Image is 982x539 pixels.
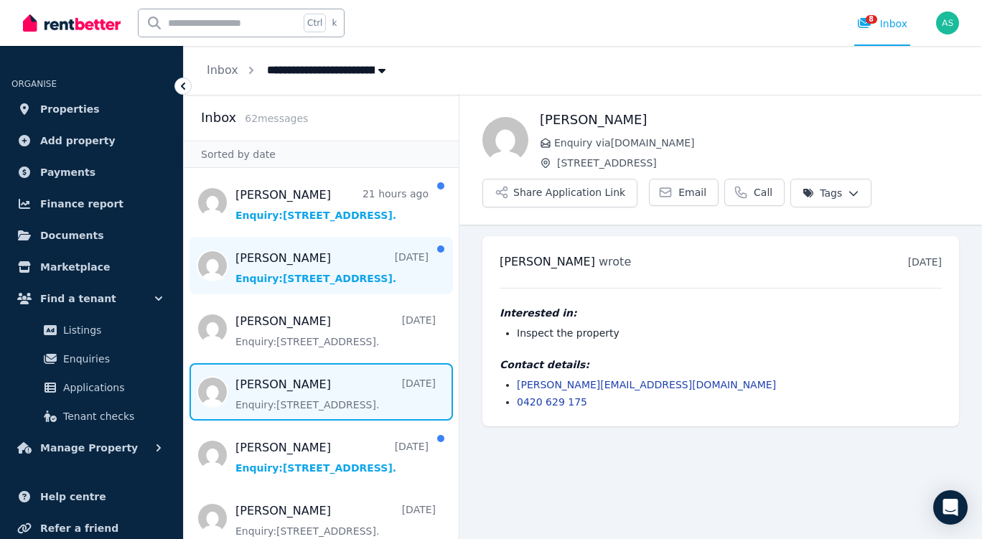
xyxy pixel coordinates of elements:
h4: Contact details: [500,357,942,372]
nav: Breadcrumb [184,46,412,95]
a: Help centre [11,482,172,511]
span: Call [754,185,772,200]
div: Open Intercom Messenger [933,490,968,525]
span: Find a tenant [40,290,116,307]
span: Applications [63,379,160,396]
a: [PERSON_NAME][DATE]Enquiry:[STREET_ADDRESS]. [235,439,429,475]
div: Inbox [857,17,907,31]
img: Justin Drennan [482,117,528,163]
a: Call [724,179,785,206]
span: Documents [40,227,104,244]
span: Ctrl [304,14,326,32]
img: Aswadi Sengordon [936,11,959,34]
span: Tags [803,186,842,200]
a: Marketplace [11,253,172,281]
a: Listings [17,316,166,345]
a: Properties [11,95,172,123]
h2: Inbox [201,108,236,128]
button: Tags [790,179,871,207]
span: Payments [40,164,95,181]
time: [DATE] [908,256,942,268]
button: Find a tenant [11,284,172,313]
a: Documents [11,221,172,250]
span: ORGANISE [11,79,57,89]
a: Finance report [11,189,172,218]
a: Inbox [207,63,238,77]
a: Enquiries [17,345,166,373]
span: Finance report [40,195,123,212]
a: Email [649,179,719,206]
span: wrote [599,255,631,268]
span: Help centre [40,488,106,505]
span: Manage Property [40,439,138,456]
li: Inspect the property [517,326,942,340]
span: 62 message s [245,113,308,124]
span: Refer a friend [40,520,118,537]
a: Payments [11,158,172,187]
span: Listings [63,322,160,339]
div: Sorted by date [184,141,459,168]
span: Marketplace [40,258,110,276]
a: [PERSON_NAME][DATE]Enquiry:[STREET_ADDRESS]. [235,502,436,538]
a: [PERSON_NAME]21 hours agoEnquiry:[STREET_ADDRESS]. [235,187,429,222]
span: 8 [866,15,877,24]
h4: Interested in: [500,306,942,320]
a: Add property [11,126,172,155]
a: [PERSON_NAME][DATE]Enquiry:[STREET_ADDRESS]. [235,313,436,349]
span: Add property [40,132,116,149]
button: Manage Property [11,433,172,462]
span: Enquiries [63,350,160,367]
span: [STREET_ADDRESS] [557,156,959,170]
button: Share Application Link [482,179,637,207]
a: 0420 629 175 [517,396,587,408]
span: [PERSON_NAME] [500,255,595,268]
a: Tenant checks [17,402,166,431]
span: Email [678,185,706,200]
span: Enquiry via [DOMAIN_NAME] [554,136,959,150]
a: [PERSON_NAME][DATE]Enquiry:[STREET_ADDRESS]. [235,250,429,286]
a: Applications [17,373,166,402]
span: k [332,17,337,29]
h1: [PERSON_NAME] [540,110,959,130]
img: RentBetter [23,12,121,34]
a: [PERSON_NAME][EMAIL_ADDRESS][DOMAIN_NAME] [517,379,776,390]
a: [PERSON_NAME][DATE]Enquiry:[STREET_ADDRESS]. [235,376,436,412]
span: Tenant checks [63,408,160,425]
span: Properties [40,100,100,118]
